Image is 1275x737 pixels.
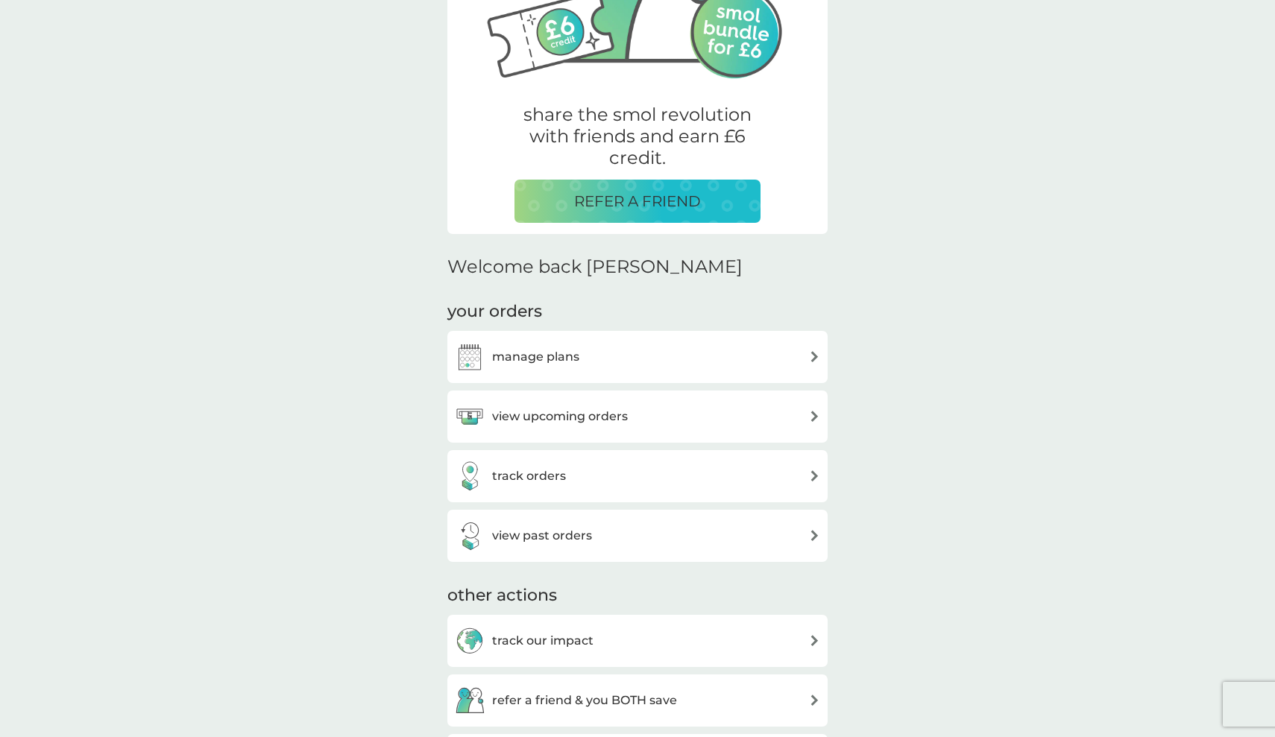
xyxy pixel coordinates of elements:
h3: manage plans [492,347,579,367]
img: arrow right [809,695,820,706]
h3: track our impact [492,631,594,651]
h3: your orders [447,300,542,323]
h3: refer a friend & you BOTH save [492,691,677,710]
h2: Welcome back [PERSON_NAME] [447,256,743,278]
h3: track orders [492,466,566,486]
h3: view past orders [492,526,592,545]
img: arrow right [809,351,820,362]
h3: other actions [447,584,557,607]
button: REFER A FRIEND [514,180,761,223]
h3: view upcoming orders [492,407,628,426]
img: arrow right [809,530,820,541]
p: share the smol revolution with friends and earn £6 credit. [514,104,761,168]
img: arrow right [809,635,820,646]
p: REFER A FRIEND [574,189,701,213]
img: arrow right [809,470,820,481]
img: arrow right [809,411,820,422]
